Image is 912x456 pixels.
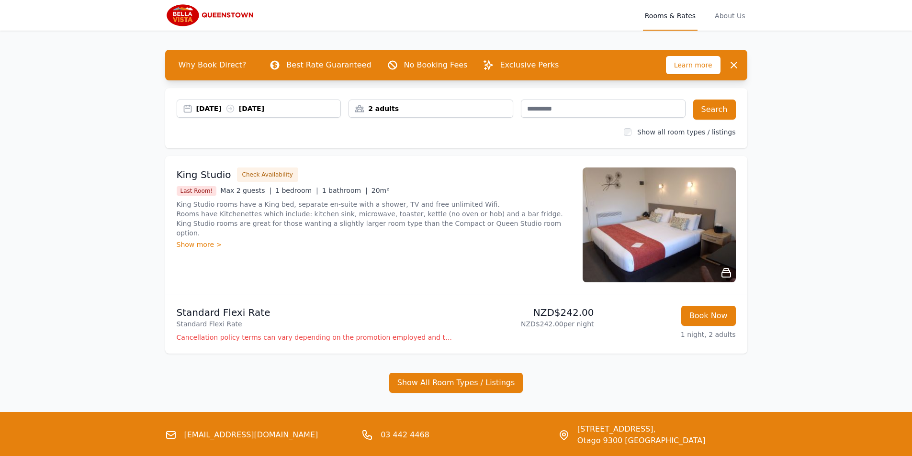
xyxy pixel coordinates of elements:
p: Exclusive Perks [500,59,559,71]
h3: King Studio [177,168,231,181]
span: Learn more [666,56,721,74]
img: Bella Vista Queenstown [165,4,258,27]
button: Check Availability [237,167,298,182]
a: [EMAIL_ADDRESS][DOMAIN_NAME] [184,429,318,441]
p: Best Rate Guaranteed [286,59,371,71]
p: No Booking Fees [404,59,468,71]
span: Otago 9300 [GEOGRAPHIC_DATA] [577,435,706,446]
p: King Studio rooms have a King bed, separate en-suite with a shower, TV and free unlimited Wifi. R... [177,200,571,238]
div: [DATE] [DATE] [196,104,341,113]
p: NZD$242.00 per night [460,319,594,329]
div: 2 adults [349,104,513,113]
div: Show more > [177,240,571,249]
button: Book Now [681,306,736,326]
span: 1 bathroom | [322,187,368,194]
span: 1 bedroom | [275,187,318,194]
button: Search [693,100,736,120]
button: Show All Room Types / Listings [389,373,523,393]
a: 03 442 4468 [381,429,429,441]
p: 1 night, 2 adults [602,330,736,339]
span: 20m² [372,187,389,194]
p: Standard Flexi Rate [177,319,452,329]
span: Max 2 guests | [220,187,271,194]
p: NZD$242.00 [460,306,594,319]
label: Show all room types / listings [637,128,735,136]
span: Last Room! [177,186,217,196]
p: Standard Flexi Rate [177,306,452,319]
span: [STREET_ADDRESS], [577,423,706,435]
p: Cancellation policy terms can vary depending on the promotion employed and the time of stay of th... [177,333,452,342]
span: Why Book Direct? [171,56,254,75]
